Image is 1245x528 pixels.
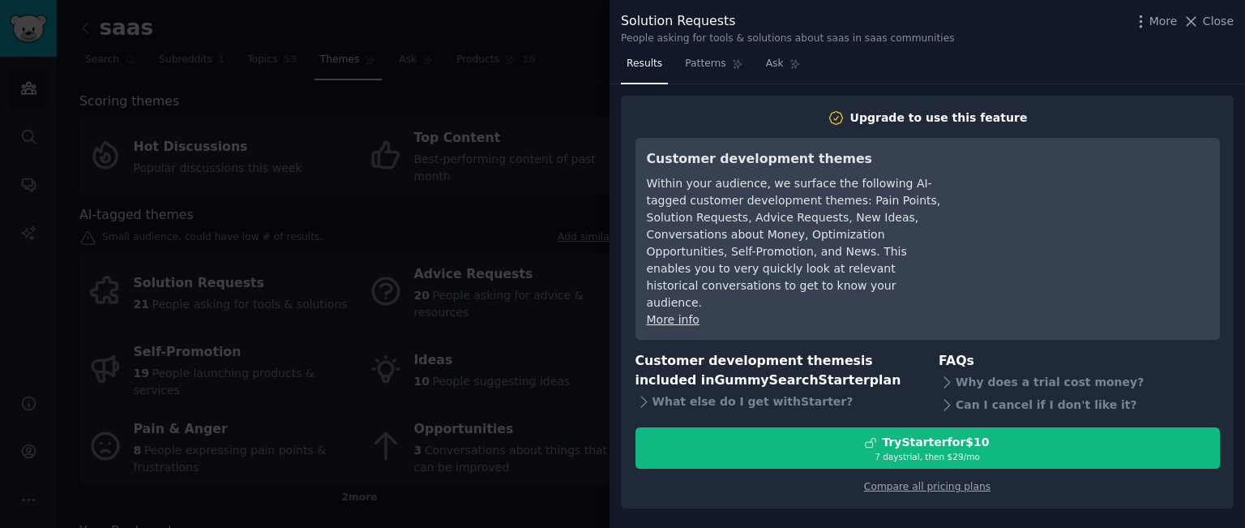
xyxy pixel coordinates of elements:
div: Upgrade to use this feature [850,109,1028,127]
div: Solution Requests [621,11,955,32]
h3: FAQs [939,351,1220,371]
span: Results [627,57,662,71]
a: Results [621,51,668,84]
h3: Customer development themes [647,149,943,170]
button: Close [1183,13,1234,30]
span: More [1149,13,1178,30]
a: Patterns [679,51,748,84]
div: Try Starter for $10 [882,434,989,451]
div: People asking for tools & solutions about saas in saas communities [621,32,955,46]
iframe: YouTube video player [965,149,1209,271]
button: More [1132,13,1178,30]
span: Ask [766,57,784,71]
div: Why does a trial cost money? [939,371,1220,393]
a: More info [647,313,700,326]
span: Patterns [685,57,725,71]
div: 7 days trial, then $ 29 /mo [636,451,1219,462]
div: What else do I get with Starter ? [635,391,917,414]
h3: Customer development themes is included in plan [635,351,917,391]
div: Can I cancel if I don't like it? [939,393,1220,416]
a: Compare all pricing plans [864,481,990,492]
span: Close [1203,13,1234,30]
a: Ask [760,51,806,84]
button: TryStarterfor$107 daystrial, then $29/mo [635,427,1220,469]
span: GummySearch Starter [714,372,869,388]
div: Within your audience, we surface the following AI-tagged customer development themes: Pain Points... [647,175,943,311]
